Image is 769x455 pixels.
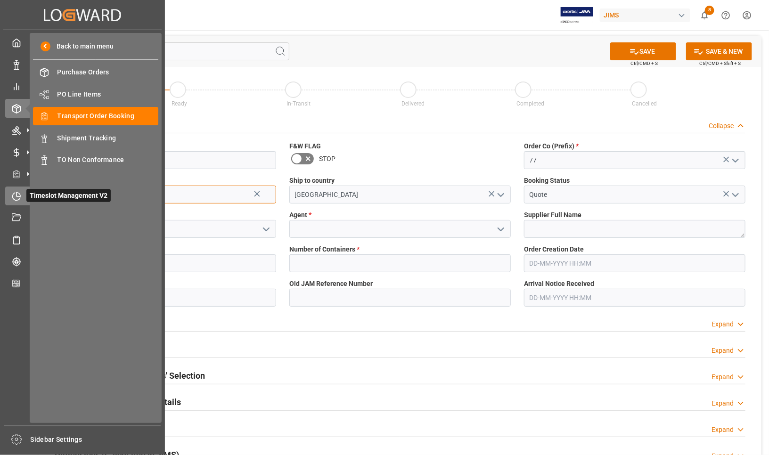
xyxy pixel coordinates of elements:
a: My Reports [5,77,160,96]
span: Ship to country [289,176,335,186]
div: Expand [712,372,734,382]
a: My Cockpit [5,33,160,52]
button: open menu [493,187,507,202]
span: Sidebar Settings [31,435,161,445]
input: DD-MM-YYYY [55,289,276,307]
span: Old JAM Reference Number [289,279,373,289]
span: Number of Containers [289,244,360,254]
button: Help Center [715,5,736,26]
div: Expand [712,398,734,408]
button: open menu [728,153,742,168]
input: DD-MM-YYYY HH:MM [524,254,745,272]
a: CO2 Calculator [5,274,160,292]
div: Expand [712,346,734,356]
span: Timeslot Management V2 [26,189,111,202]
a: TO Non Conformance [33,151,158,169]
span: Completed [517,100,545,107]
div: JIMS [600,8,690,22]
button: SAVE & NEW [686,42,752,60]
a: Timeslot Management V2Timeslot Management V2 [5,187,160,205]
span: Ready [172,100,187,107]
div: Expand [712,425,734,435]
button: JIMS [600,6,694,24]
button: open menu [728,187,742,202]
span: Ctrl/CMD + S [630,60,658,67]
button: open menu [493,222,507,236]
input: DD-MM-YYYY HH:MM [524,289,745,307]
a: Shipment Tracking [33,129,158,147]
button: SAVE [610,42,676,60]
a: Transport Order Booking [33,107,158,125]
span: STOP [319,154,335,164]
input: Type to search/select [55,186,276,203]
span: Supplier Full Name [524,210,581,220]
input: Search Fields [43,42,289,60]
span: In-Transit [286,100,311,107]
span: Back to main menu [50,41,114,51]
span: Order Co (Prefix) [524,141,579,151]
a: Tracking Shipment [5,252,160,271]
span: Agent [289,210,311,220]
span: Cancelled [632,100,657,107]
span: Order Creation Date [524,244,584,254]
span: TO Non Conformance [57,155,159,165]
span: F&W FLAG [289,141,321,151]
a: Document Management [5,209,160,227]
span: Ctrl/CMD + Shift + S [699,60,741,67]
a: PO Line Items [33,85,158,103]
button: open menu [259,222,273,236]
button: show 8 new notifications [694,5,715,26]
span: Purchase Orders [57,67,159,77]
div: Expand [712,319,734,329]
span: Delivered [401,100,425,107]
span: Booking Status [524,176,570,186]
a: Purchase Orders [33,63,158,81]
div: Collapse [709,121,734,131]
span: Arrival Notice Received [524,279,594,289]
img: Exertis%20JAM%20-%20Email%20Logo.jpg_1722504956.jpg [561,7,593,24]
a: Data Management [5,55,160,73]
span: Shipment Tracking [57,133,159,143]
span: 8 [705,6,714,15]
a: Sailing Schedules [5,230,160,249]
span: PO Line Items [57,89,159,99]
span: Transport Order Booking [57,111,159,121]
